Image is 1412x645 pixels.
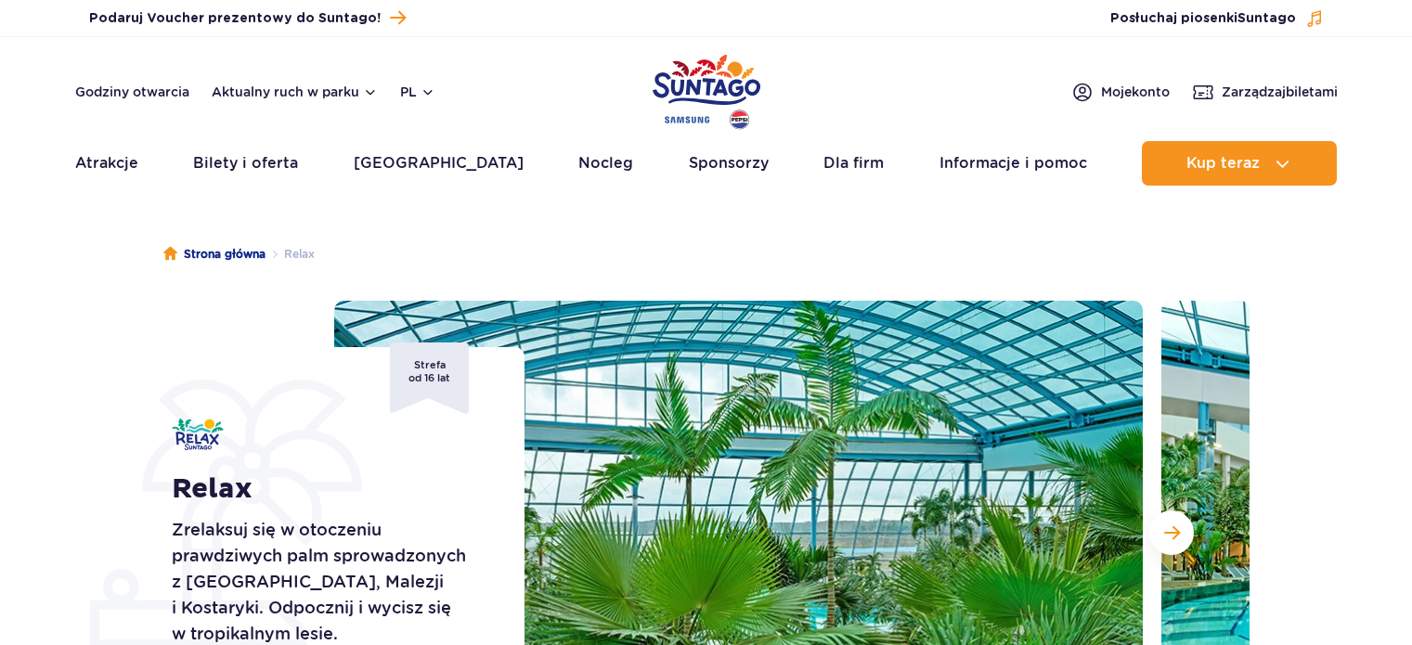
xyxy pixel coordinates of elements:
button: Kup teraz [1142,141,1337,186]
span: Strefa od 16 lat [390,342,469,414]
a: Strona główna [163,245,266,264]
a: Sponsorzy [689,141,769,186]
a: Park of Poland [653,46,760,132]
a: Nocleg [578,141,633,186]
span: Suntago [1237,12,1296,25]
button: Następny slajd [1149,510,1194,555]
button: Aktualny ruch w parku [212,84,378,99]
a: Godziny otwarcia [75,83,189,101]
a: [GEOGRAPHIC_DATA] [354,141,524,186]
span: Kup teraz [1186,155,1260,172]
a: Atrakcje [75,141,138,186]
button: Posłuchaj piosenkiSuntago [1110,9,1324,28]
a: Informacje i pomoc [939,141,1087,186]
h1: Relax [172,472,483,506]
a: Mojekonto [1071,81,1170,103]
span: Zarządzaj biletami [1222,83,1338,101]
img: Relax [172,419,224,450]
span: Moje konto [1101,83,1170,101]
a: Bilety i oferta [193,141,298,186]
span: Podaruj Voucher prezentowy do Suntago! [89,9,381,28]
a: Zarządzajbiletami [1192,81,1338,103]
span: Posłuchaj piosenki [1110,9,1296,28]
li: Relax [266,245,315,264]
a: Dla firm [823,141,884,186]
button: pl [400,83,435,101]
a: Podaruj Voucher prezentowy do Suntago! [89,6,406,31]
